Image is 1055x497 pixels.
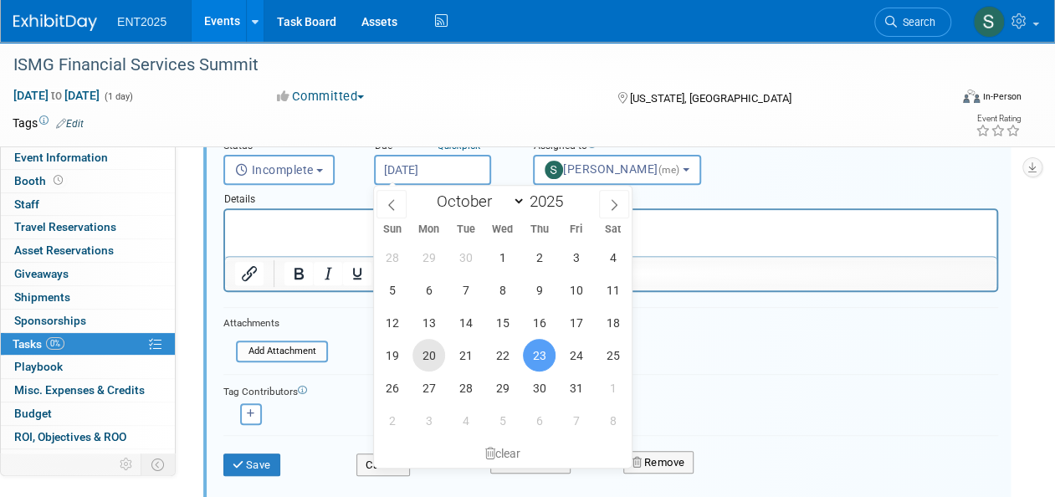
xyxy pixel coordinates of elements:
[486,241,519,274] span: October 1, 2025
[1,310,175,332] a: Sponsorships
[486,274,519,306] span: October 8, 2025
[434,139,484,152] a: Quickpick
[1,402,175,425] a: Budget
[343,262,371,285] button: Underline
[982,90,1022,103] div: In-Person
[560,371,592,404] span: October 31, 2025
[630,92,791,105] span: [US_STATE], [GEOGRAPHIC_DATA]
[448,224,484,235] span: Tue
[376,404,408,437] span: November 2, 2025
[412,274,445,306] span: October 6, 2025
[376,306,408,339] span: October 12, 2025
[112,453,141,475] td: Personalize Event Tab Strip
[449,241,482,274] span: September 30, 2025
[558,224,595,235] span: Fri
[376,274,408,306] span: October 5, 2025
[14,453,81,467] span: Attachments
[523,306,556,339] span: October 16, 2025
[1,216,175,238] a: Travel Reservations
[14,220,116,233] span: Travel Reservations
[14,174,66,187] span: Booth
[374,439,632,468] div: clear
[597,371,629,404] span: November 1, 2025
[223,185,998,208] div: Details
[412,306,445,339] span: October 13, 2025
[560,241,592,274] span: October 3, 2025
[874,8,951,37] a: Search
[963,90,980,103] img: Format-Inperson.png
[523,371,556,404] span: October 30, 2025
[523,274,556,306] span: October 9, 2025
[897,16,935,28] span: Search
[284,262,313,285] button: Bold
[874,87,1022,112] div: Event Format
[223,453,280,477] button: Save
[411,224,448,235] span: Mon
[14,407,52,420] span: Budget
[412,339,445,371] span: October 20, 2025
[560,339,592,371] span: October 24, 2025
[14,267,69,280] span: Giveaways
[545,162,683,176] span: [PERSON_NAME]
[525,192,576,211] input: Year
[486,306,519,339] span: October 15, 2025
[14,243,114,257] span: Asset Reservations
[13,115,84,131] td: Tags
[103,91,133,102] span: (1 day)
[13,88,100,103] span: [DATE] [DATE]
[56,118,84,130] a: Edit
[412,371,445,404] span: October 27, 2025
[658,164,680,176] span: (me)
[449,339,482,371] span: October 21, 2025
[523,404,556,437] span: November 6, 2025
[412,241,445,274] span: September 29, 2025
[533,155,701,185] button: [PERSON_NAME](me)
[117,15,166,28] span: ENT2025
[521,224,558,235] span: Thu
[235,262,264,285] button: Insert/edit link
[560,274,592,306] span: October 10, 2025
[438,140,462,151] i: Quick
[484,224,521,235] span: Wed
[374,224,411,235] span: Sun
[223,316,328,330] div: Attachments
[1,333,175,356] a: Tasks0%
[597,241,629,274] span: October 4, 2025
[46,337,64,350] span: 0%
[14,430,126,443] span: ROI, Objectives & ROO
[429,191,525,212] select: Month
[1,379,175,402] a: Misc. Expenses & Credits
[13,337,64,351] span: Tasks
[223,155,335,185] button: Incomplete
[49,89,64,102] span: to
[14,151,108,164] span: Event Information
[14,197,39,211] span: Staff
[14,314,86,327] span: Sponsorships
[449,404,482,437] span: November 4, 2025
[14,383,145,397] span: Misc. Expenses & Credits
[486,371,519,404] span: October 29, 2025
[623,451,694,474] button: Remove
[1,449,175,472] a: Attachments
[14,360,63,373] span: Playbook
[486,404,519,437] span: November 5, 2025
[597,306,629,339] span: October 18, 2025
[376,371,408,404] span: October 26, 2025
[1,146,175,169] a: Event Information
[376,241,408,274] span: September 28, 2025
[560,306,592,339] span: October 17, 2025
[235,163,314,177] span: Incomplete
[356,453,410,477] button: Cancel
[374,155,491,185] input: Due Date
[1,356,175,378] a: Playbook
[13,14,97,31] img: ExhibitDay
[376,339,408,371] span: October 19, 2025
[1,426,175,448] a: ROI, Objectives & ROO
[597,339,629,371] span: October 25, 2025
[595,224,632,235] span: Sat
[223,382,998,399] div: Tag Contributors
[523,339,556,371] span: October 23, 2025
[973,6,1005,38] img: Stephanie Silva
[486,339,519,371] span: October 22, 2025
[314,262,342,285] button: Italic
